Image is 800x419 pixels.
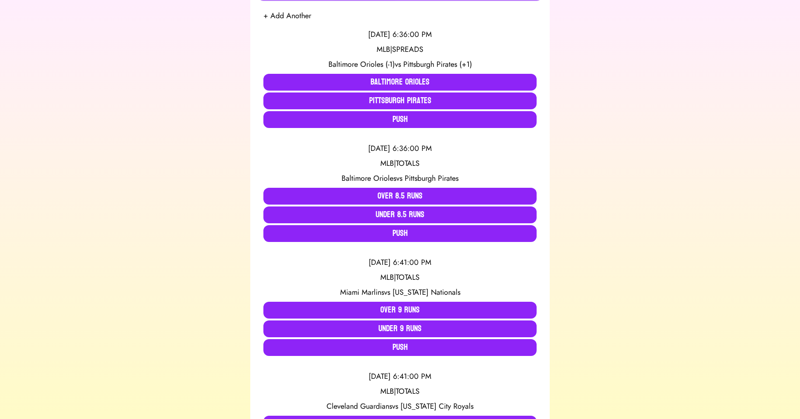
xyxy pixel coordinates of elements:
[263,111,537,128] button: Push
[342,173,396,184] span: Baltimore Orioles
[263,287,537,298] div: vs
[328,59,395,70] span: Baltimore Orioles (-1)
[263,29,537,40] div: [DATE] 6:36:00 PM
[263,74,537,91] button: Baltimore Orioles
[263,188,537,205] button: Over 8.5 Runs
[263,302,537,319] button: Over 9 Runs
[327,401,392,412] span: Cleveland Guardians
[263,158,537,169] div: MLB | TOTALS
[405,173,458,184] span: Pittsburgh Pirates
[263,143,537,154] div: [DATE] 6:36:00 PM
[340,287,384,298] span: Miami Marlins
[263,272,537,283] div: MLB | TOTALS
[263,339,537,356] button: Push
[400,401,473,412] span: [US_STATE] City Royals
[403,59,472,70] span: Pittsburgh Pirates (+1)
[263,386,537,397] div: MLB | TOTALS
[263,371,537,382] div: [DATE] 6:41:00 PM
[263,44,537,55] div: MLB | SPREADS
[263,10,311,21] button: + Add Another
[393,287,460,298] span: [US_STATE] Nationals
[263,173,537,184] div: vs
[263,320,537,337] button: Under 9 Runs
[263,225,537,242] button: Push
[263,92,537,109] button: Pittsburgh Pirates
[263,206,537,223] button: Under 8.5 Runs
[263,401,537,412] div: vs
[263,257,537,268] div: [DATE] 6:41:00 PM
[263,59,537,70] div: vs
